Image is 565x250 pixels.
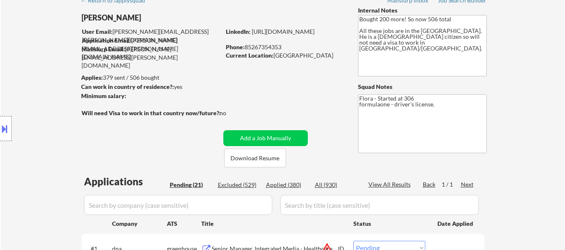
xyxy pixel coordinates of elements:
div: Excluded (529) [218,181,260,189]
div: 379 sent / 506 bought [81,73,220,82]
div: Title [201,220,345,228]
div: Company [112,220,167,228]
div: ATS [167,220,201,228]
strong: Phone: [226,43,245,51]
strong: LinkedIn: [226,28,251,35]
div: Internal Notes [358,6,487,15]
div: 85267354353 [226,43,344,51]
div: Next [461,180,474,189]
div: [GEOGRAPHIC_DATA] [226,51,344,60]
a: [URL][DOMAIN_NAME] [252,28,314,35]
div: Squad Notes [358,83,487,91]
button: Download Resume [224,149,286,167]
strong: Will need Visa to work in that country now/future?: [82,109,221,116]
div: 1 / 1 [442,180,461,189]
div: no [220,109,243,117]
strong: Mailslurp Email: [82,45,125,53]
div: Back [423,180,436,189]
div: [PERSON_NAME] [82,13,253,23]
div: All (930) [315,181,357,189]
input: Search by title (case sensitive) [280,195,479,215]
div: View All Results [368,180,413,189]
strong: Application Email: [82,37,131,44]
div: [PERSON_NAME][EMAIL_ADDRESS][PERSON_NAME][DOMAIN_NAME] [82,45,220,70]
button: Add a Job Manually [223,130,308,146]
div: [PERSON_NAME][EMAIL_ADDRESS][PERSON_NAME][DOMAIN_NAME] [82,36,220,61]
div: [PERSON_NAME][EMAIL_ADDRESS][PERSON_NAME][DOMAIN_NAME] [82,28,220,44]
div: Status [353,216,425,231]
input: Search by company (case sensitive) [84,195,272,215]
strong: Current Location: [226,52,274,59]
div: Applied (380) [266,181,308,189]
div: Date Applied [437,220,474,228]
div: Pending (21) [170,181,212,189]
strong: User Email: [82,28,112,35]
